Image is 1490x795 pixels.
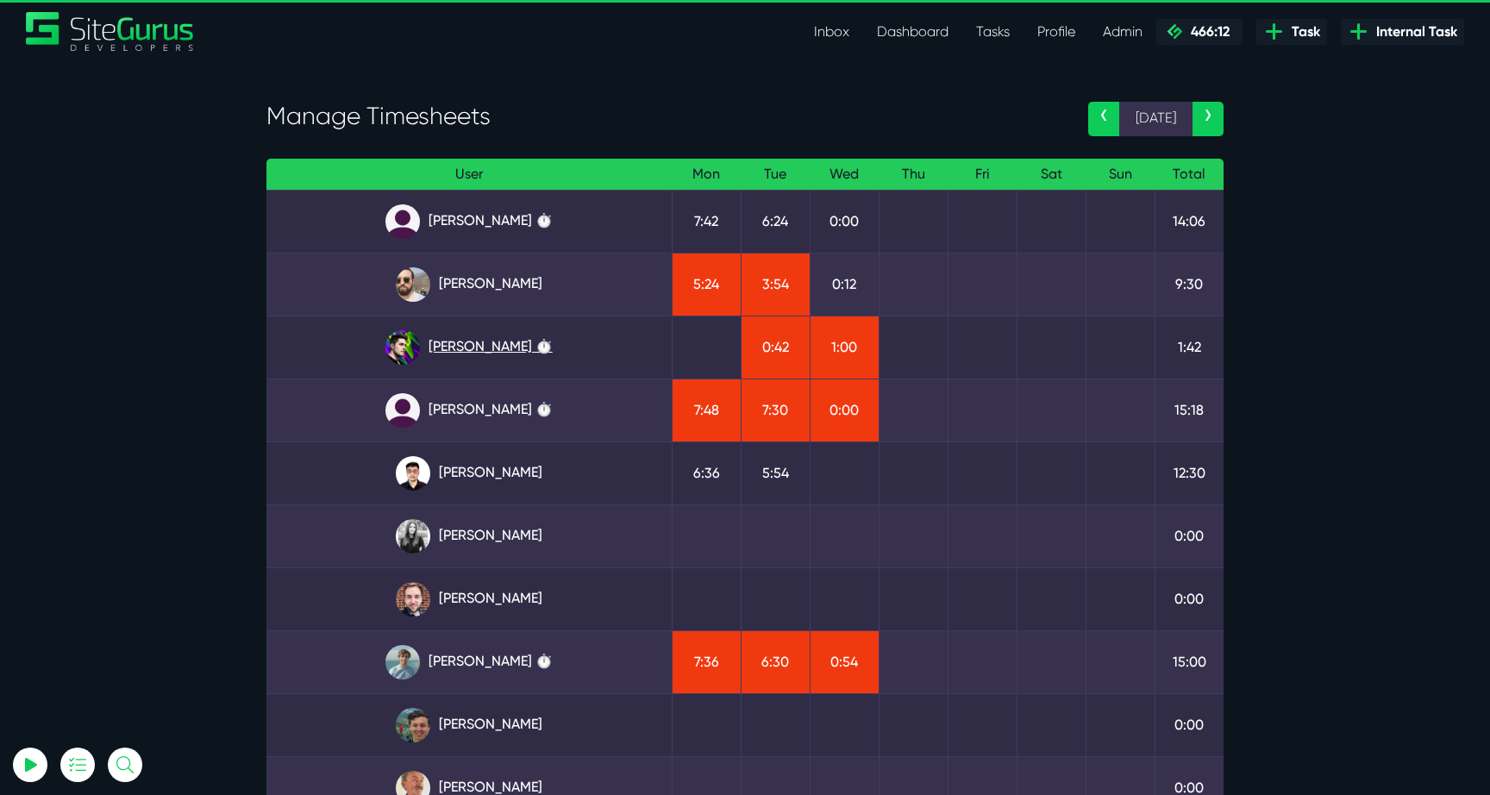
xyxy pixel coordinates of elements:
[56,304,246,341] button: Log In
[385,204,420,239] img: default_qrqg0b.png
[810,159,879,191] th: Wed
[1155,630,1224,693] td: 15:00
[1155,253,1224,316] td: 9:30
[741,630,810,693] td: 6:30
[1184,23,1230,40] span: 466:12
[810,630,879,693] td: 0:54
[672,630,741,693] td: 7:36
[396,582,430,617] img: tfogtqcjwjterk6idyiu.jpg
[672,253,741,316] td: 5:24
[280,204,658,239] a: [PERSON_NAME] ⏱️
[1155,693,1224,756] td: 0:00
[800,15,863,49] a: Inbox
[280,582,658,617] a: [PERSON_NAME]
[1086,159,1155,191] th: Sun
[26,12,195,51] a: SiteGurus
[810,253,879,316] td: 0:12
[385,393,420,428] img: default_qrqg0b.png
[1369,22,1457,42] span: Internal Task
[672,190,741,253] td: 7:42
[810,379,879,441] td: 0:00
[1155,504,1224,567] td: 0:00
[26,12,195,51] img: Sitegurus Logo
[396,519,430,554] img: rgqpcqpgtbr9fmz9rxmm.jpg
[1155,159,1224,191] th: Total
[672,379,741,441] td: 7:48
[1341,19,1464,45] a: Internal Task
[672,159,741,191] th: Mon
[1155,379,1224,441] td: 15:18
[385,330,420,365] img: rxuxidhawjjb44sgel4e.png
[1155,567,1224,630] td: 0:00
[280,393,658,428] a: [PERSON_NAME] ⏱️
[1017,159,1086,191] th: Sat
[948,159,1017,191] th: Fri
[1155,190,1224,253] td: 14:06
[1089,15,1156,49] a: Admin
[1024,15,1089,49] a: Profile
[1119,102,1193,136] span: [DATE]
[1088,102,1119,136] a: ‹
[280,708,658,742] a: [PERSON_NAME]
[741,316,810,379] td: 0:42
[280,645,658,679] a: [PERSON_NAME] ⏱️
[863,15,962,49] a: Dashboard
[396,708,430,742] img: esb8jb8dmrsykbqurfoz.jpg
[396,456,430,491] img: xv1kmavyemxtguplm5ir.png
[810,316,879,379] td: 1:00
[741,441,810,504] td: 5:54
[741,159,810,191] th: Tue
[962,15,1024,49] a: Tasks
[280,456,658,491] a: [PERSON_NAME]
[741,253,810,316] td: 3:54
[385,645,420,679] img: tkl4csrki1nqjgf0pb1z.png
[1256,19,1327,45] a: Task
[879,159,948,191] th: Thu
[280,330,658,365] a: [PERSON_NAME] ⏱️
[396,267,430,302] img: ublsy46zpoyz6muduycb.jpg
[56,203,246,241] input: Email
[280,267,658,302] a: [PERSON_NAME]
[1285,22,1320,42] span: Task
[280,519,658,554] a: [PERSON_NAME]
[266,159,672,191] th: User
[741,379,810,441] td: 7:30
[741,190,810,253] td: 6:24
[1156,19,1243,45] a: 466:12
[810,190,879,253] td: 0:00
[672,441,741,504] td: 6:36
[266,102,1062,131] h3: Manage Timesheets
[1155,441,1224,504] td: 12:30
[1193,102,1224,136] a: ›
[1155,316,1224,379] td: 1:42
